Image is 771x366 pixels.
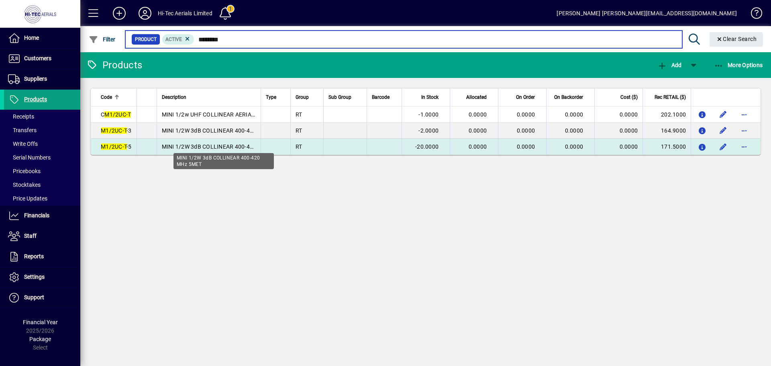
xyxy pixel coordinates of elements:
span: MINI 1/2W 3dB COLLINEAR 400-420 MHz 5MET [162,143,286,150]
button: Edit [717,140,730,153]
span: Allocated [466,93,487,102]
div: Allocated [455,93,494,102]
span: Code [101,93,112,102]
td: 171.5000 [642,139,691,155]
a: Financials [4,206,80,226]
a: Write Offs [4,137,80,151]
span: Clear Search [716,36,757,42]
a: Suppliers [4,69,80,89]
em: M1/2UC-T [101,127,126,134]
span: Receipts [8,113,34,120]
div: On Order [503,93,542,102]
span: RT [296,127,302,134]
span: Add [657,62,681,68]
span: 0.0000 [517,143,535,150]
span: On Backorder [554,93,583,102]
span: Suppliers [24,76,47,82]
div: [PERSON_NAME] [PERSON_NAME][EMAIL_ADDRESS][DOMAIN_NAME] [557,7,737,20]
td: 0.0000 [594,139,642,155]
span: -2.0000 [418,127,439,134]
div: Group [296,93,318,102]
span: Support [24,294,44,301]
span: On Order [516,93,535,102]
span: Home [24,35,39,41]
span: -20.0000 [415,143,439,150]
span: Group [296,93,309,102]
button: Add [106,6,132,20]
button: Edit [717,124,730,137]
a: Price Updates [4,192,80,205]
span: 0.0000 [565,111,583,118]
button: More options [738,140,751,153]
button: More options [738,108,751,121]
td: 202.1000 [642,106,691,123]
a: Home [4,28,80,48]
button: Filter [87,32,118,47]
span: Pricebooks [8,168,41,174]
div: Code [101,93,132,102]
span: Sub Group [328,93,351,102]
div: Sub Group [328,93,362,102]
em: M1/2UC-T [104,111,131,118]
div: In Stock [407,93,446,102]
span: 0.0000 [565,127,583,134]
button: Edit [717,108,730,121]
em: M1/2UC-T [101,143,126,150]
div: Hi-Tec Aerials Limited [158,7,212,20]
button: More Options [712,58,765,72]
a: Customers [4,49,80,69]
div: Barcode [372,93,397,102]
span: Price Updates [8,195,47,202]
span: 0.0000 [517,111,535,118]
span: -5 [101,143,132,150]
mat-chip: Activation Status: Active [162,34,194,45]
td: 0.0000 [594,123,642,139]
a: Transfers [4,123,80,137]
span: Rec RETAIL ($) [655,93,686,102]
div: Description [162,93,256,102]
span: Cost ($) [620,93,638,102]
span: Active [165,37,182,42]
span: Customers [24,55,51,61]
button: Add [655,58,683,72]
span: Reports [24,253,44,260]
td: 164.9000 [642,123,691,139]
span: 0.0000 [517,127,535,134]
span: More Options [714,62,763,68]
span: Products [24,96,47,102]
span: Package [29,336,51,342]
span: MINI 1/2w UHF COLLINEAR AERIAL ON TNC PLUG [162,111,293,118]
span: Settings [24,274,45,280]
span: Description [162,93,186,102]
span: 0.0000 [469,143,487,150]
div: Products [86,59,142,72]
div: MINI 1/2W 3dB COLLINEAR 400-420 MHz 5MET [173,153,274,169]
span: Product [135,35,157,43]
span: 0.0000 [469,111,487,118]
span: Financial Year [23,319,58,325]
div: Type [266,93,286,102]
span: C [101,111,131,118]
div: On Backorder [551,93,590,102]
button: Clear [710,32,763,47]
a: Receipts [4,110,80,123]
span: In Stock [421,93,439,102]
span: Serial Numbers [8,154,51,161]
span: Write Offs [8,141,38,147]
span: Stocktakes [8,182,41,188]
a: Serial Numbers [4,151,80,164]
a: Pricebooks [4,164,80,178]
span: Barcode [372,93,390,102]
span: Filter [89,36,116,43]
span: -1.0000 [418,111,439,118]
td: 0.0000 [594,106,642,123]
a: Knowledge Base [745,2,761,28]
span: Financials [24,212,49,219]
a: Support [4,288,80,308]
span: Staff [24,233,37,239]
span: -3 [101,127,132,134]
span: MINI 1/2W 3dB COLLINEAR 400-420 MHz 3MET [162,127,286,134]
span: 0.0000 [565,143,583,150]
a: Stocktakes [4,178,80,192]
span: 0.0000 [469,127,487,134]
